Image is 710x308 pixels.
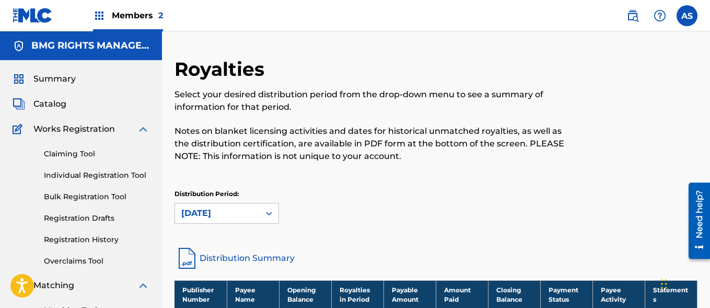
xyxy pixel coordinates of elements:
a: Public Search [622,5,643,26]
span: Matching [33,279,74,292]
a: Registration Drafts [44,213,149,224]
span: Catalog [33,98,66,110]
img: Works Registration [13,123,26,135]
img: Summary [13,73,25,85]
img: distribution-summary-pdf [174,246,200,271]
img: Top Rightsholders [93,9,106,22]
img: expand [137,123,149,135]
span: Members [112,9,163,21]
h5: BMG RIGHTS MANAGEMENT US, LLC [31,40,149,52]
a: Distribution Summary [174,246,697,271]
p: Select your desired distribution period from the drop-down menu to see a summary of information f... [174,88,577,113]
a: Individual Registration Tool [44,170,149,181]
div: Drag [661,268,667,300]
img: expand [137,279,149,292]
a: Registration History [44,234,149,245]
span: Works Registration [33,123,115,135]
h2: Royalties [174,58,270,81]
a: Overclaims Tool [44,256,149,267]
span: 2 [158,10,163,20]
img: MLC Logo [13,8,53,23]
img: search [626,9,639,22]
img: Catalog [13,98,25,110]
a: Bulk Registration Tool [44,191,149,202]
div: User Menu [677,5,697,26]
span: Summary [33,73,76,85]
a: Claiming Tool [44,149,149,159]
img: Accounts [13,40,25,52]
a: CatalogCatalog [13,98,66,110]
iframe: Resource Center [681,179,710,263]
img: help [654,9,666,22]
iframe: Chat Widget [658,258,710,308]
div: [DATE] [181,207,253,220]
p: Notes on blanket licensing activities and dates for historical unmatched royalties, as well as th... [174,125,577,163]
div: Help [649,5,670,26]
p: Distribution Period: [174,189,279,199]
a: SummarySummary [13,73,76,85]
